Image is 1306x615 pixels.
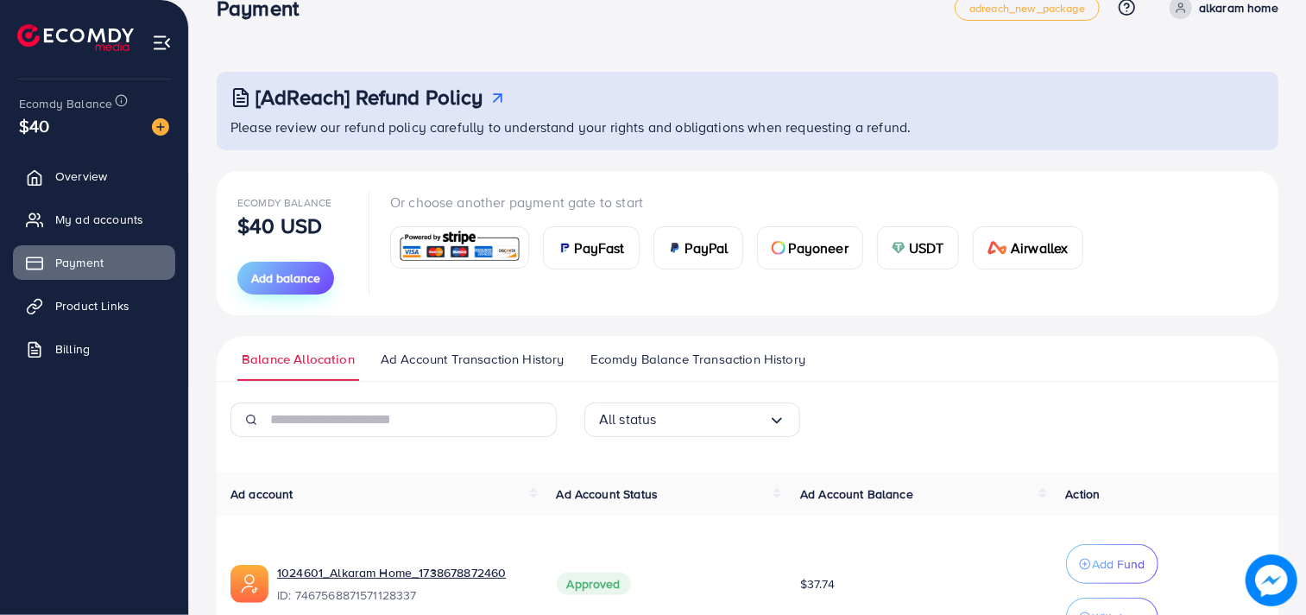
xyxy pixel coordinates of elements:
span: Product Links [55,297,129,314]
span: $37.74 [800,575,835,593]
span: Ad account [230,485,293,503]
a: Billing [13,332,175,366]
div: <span class='underline'>1024601_Alkaram Home_1738678872460</span></br>7467568871571128337 [277,564,529,604]
span: Ad Account Balance [800,485,913,503]
span: adreach_new_package [969,3,1085,14]
span: My ad accounts [55,211,143,228]
span: PayPal [685,238,729,258]
button: Add balance [237,262,334,295]
a: cardPayoneer [757,226,863,269]
img: card [668,241,682,255]
h3: [AdReach] Refund Policy [256,85,483,110]
input: Search for option [657,406,768,433]
a: My ad accounts [13,202,175,237]
img: image [1246,555,1297,606]
img: card [772,241,785,255]
span: Airwallex [1011,238,1068,258]
span: Billing [55,340,90,358]
span: Ecomdy Balance [237,195,331,210]
img: logo [17,24,134,51]
img: card [396,229,523,266]
img: card [558,241,571,255]
a: card [390,226,529,269]
p: Add Fund [1093,554,1145,574]
span: All status [599,406,657,433]
span: Balance Allocation [242,350,355,369]
span: ID: 7467568871571128337 [277,586,529,604]
button: Add Fund [1066,544,1158,584]
a: cardPayFast [543,226,640,269]
img: card [987,241,1008,255]
img: menu [152,33,172,53]
p: $40 USD [237,215,322,236]
span: Ecomdy Balance [19,95,112,112]
span: Payment [55,254,104,271]
span: Overview [55,168,107,185]
img: card [892,241,905,255]
span: Add balance [251,269,320,287]
a: cardUSDT [877,226,959,269]
a: Payment [13,245,175,280]
a: cardPayPal [653,226,743,269]
span: Ad Account Status [557,485,659,503]
span: PayFast [575,238,625,258]
span: Action [1066,485,1101,503]
span: Ad Account Transaction History [381,350,565,369]
p: Please review our refund policy carefully to understand your rights and obligations when requesti... [230,117,1268,137]
a: cardAirwallex [973,226,1083,269]
img: ic-ads-acc.e4c84228.svg [230,565,268,603]
span: Approved [557,573,631,595]
a: Overview [13,159,175,193]
img: image [152,118,169,136]
div: Search for option [584,403,800,437]
span: $40 [19,113,49,138]
span: USDT [909,238,944,258]
span: Ecomdy Balance Transaction History [590,350,805,369]
a: 1024601_Alkaram Home_1738678872460 [277,564,529,581]
p: Or choose another payment gate to start [390,192,1097,212]
a: Product Links [13,288,175,323]
span: Payoneer [789,238,849,258]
